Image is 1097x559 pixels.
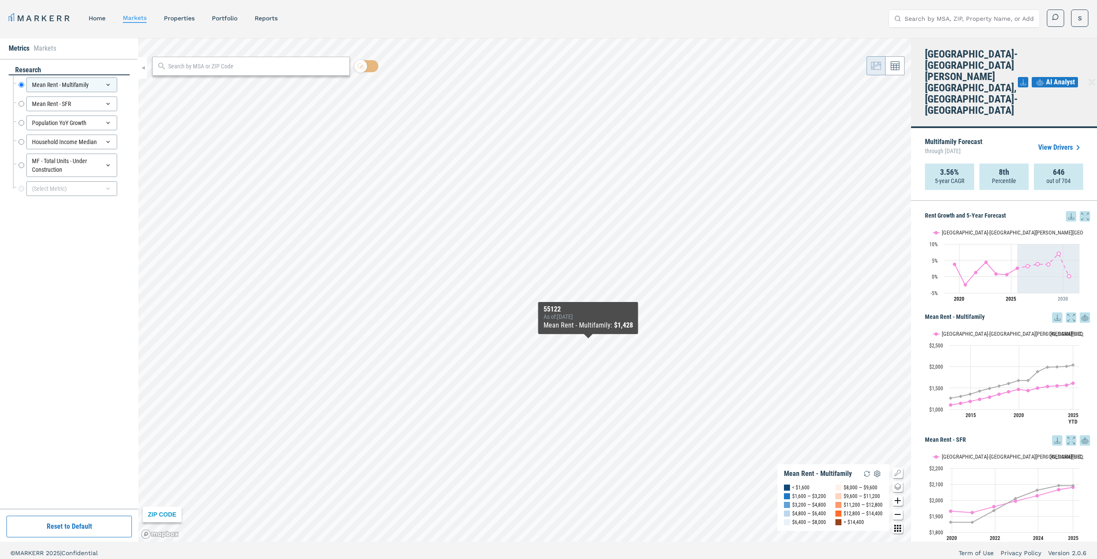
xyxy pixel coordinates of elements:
li: Markets [34,43,56,54]
button: Other options map button [892,523,903,533]
canvas: Map [138,38,911,542]
path: Friday, 14 Dec, 19:00, 1,410.58. Minneapolis-St. Paul-Bloomington, MN-WI. [1007,390,1011,393]
button: Change style map button [892,482,903,492]
path: Thursday, 14 Aug, 20:00, 1,611.53. Minneapolis-St. Paul-Bloomington, MN-WI. [1071,381,1075,385]
path: Wednesday, 14 Dec, 19:00, 1,534.94. Minneapolis-St. Paul-Bloomington, MN-WI. [1046,385,1049,388]
button: Show Minneapolis-St. Paul-Bloomington, MN-WI [933,453,1033,460]
text: $1,000 [929,407,943,413]
span: AI Analyst [1046,77,1075,87]
div: (Select Metric) [26,181,117,196]
a: View Drivers [1038,142,1083,153]
p: out of 704 [1046,177,1071,185]
path: Wednesday, 14 Dec, 19:00, 1,986.51. USA. [1046,365,1049,369]
text: 0% [932,274,938,280]
tspan: 2020 [954,296,964,302]
input: Search by MSA, ZIP, Property Name, or Address [905,10,1034,27]
path: Saturday, 14 Dec, 19:00, 1,466.4. Minneapolis-St. Paul-Bloomington, MN-WI. [1017,388,1020,391]
button: Show Minneapolis-St. Paul-Bloomington, MN-WI [933,229,1033,236]
text: -5% [931,290,938,296]
button: Zoom in map button [892,495,903,506]
div: As of : [DATE] [544,313,633,320]
tspan: 2030 [1058,296,1068,302]
img: Reload Legend [862,469,872,479]
b: $1,428 [614,321,633,329]
text: 2020 [1014,412,1024,418]
path: Saturday, 14 Dec, 19:00, 1,673.93. USA. [1017,379,1020,382]
div: 55122 [544,305,633,313]
path: Sunday, 14 Dec, 19:00, 1,184.63. Minneapolis-St. Paul-Bloomington, MN-WI. [969,400,972,403]
strong: 646 [1053,168,1065,177]
text: $2,000 [929,364,943,370]
div: Mean Rent - Multifamily [784,469,852,478]
path: Thursday, 14 Dec, 19:00, 1,543.56. USA. [998,384,1001,388]
path: Friday, 14 Dec, 19:00, 1,603.51. USA. [1007,382,1011,385]
span: MARKERR [15,549,46,556]
path: Thursday, 14 Dec, 19:00, 1,547.29. Minneapolis-St. Paul-Bloomington, MN-WI. [1055,384,1059,388]
path: Sunday, 29 Jul, 20:00, 7.03. Minneapolis-St. Paul-Bloomington, MN-WI. [1057,252,1061,255]
path: Saturday, 14 Dec, 19:00, 1,301.33. USA. [959,395,963,398]
path: Thursday, 29 Jul, 20:00, 1.25. Minneapolis-St. Paul-Bloomington, MN-WI. [974,271,978,274]
path: Monday, 14 Dec, 19:00, 1,674.33. USA. [1027,379,1030,382]
p: Percentile [992,177,1016,185]
path: Monday, 29 Jul, 20:00, 0.62. Minneapolis-St. Paul-Bloomington, MN-WI. [1005,273,1009,276]
div: Mean Rent - SFR. Highcharts interactive chart. [925,446,1090,554]
path: Thursday, 14 Aug, 20:00, 2,038.46. USA. [1071,363,1075,366]
text: $1,900 [929,514,943,520]
button: Show USA [1042,453,1060,460]
text: $1,800 [929,530,943,536]
div: Mean Rent - SFR [26,96,117,111]
path: Saturday, 14 Dec, 19:00, 2,091.37. USA. [1057,484,1061,487]
a: Mapbox logo [141,529,179,539]
text: $2,000 [929,498,943,504]
text: 2025 YTD [1068,412,1078,425]
text: $2,200 [929,466,943,472]
tspan: 2025 [1006,296,1016,302]
div: $4,800 — $6,400 [792,509,826,518]
path: Thursday, 14 Dec, 19:00, 2,062.11. USA. [1036,488,1039,492]
svg: Interactive chart [925,323,1084,431]
path: Thursday, 29 Jul, 20:00, 3.82. Minneapolis-St. Paul-Bloomington, MN-WI. [1036,262,1039,266]
text: $1,500 [929,386,943,392]
div: $12,800 — $14,400 [844,509,883,518]
a: Portfolio [212,15,237,22]
path: Monday, 14 Dec, 19:00, 1,234.17. Minneapolis-St. Paul-Bloomington, MN-WI. [978,398,982,401]
text: 2020 [947,535,957,541]
div: > $14,400 [844,518,864,527]
path: Tuesday, 14 Dec, 19:00, 1,496.25. Minneapolis-St. Paul-Bloomington, MN-WI. [1036,386,1039,390]
strong: 8th [999,168,1009,177]
path: Tuesday, 14 Dec, 19:00, 1,959.19. Minneapolis-St. Paul-Bloomington, MN-WI. [992,505,996,508]
path: Thursday, 14 Dec, 19:00, 1,352.43. Minneapolis-St. Paul-Bloomington, MN-WI. [998,392,1001,396]
div: Population YoY Growth [26,116,117,130]
input: Search by MSA or ZIP Code [168,62,345,71]
span: 2025 | [46,549,61,556]
p: Multifamily Forecast [925,138,982,157]
button: Zoom out map button [892,509,903,520]
strong: 3.56% [940,168,959,177]
path: Wednesday, 14 Dec, 19:00, 1,283.1. Minneapolis-St. Paul-Bloomington, MN-WI. [988,395,991,399]
text: [GEOGRAPHIC_DATA] [1050,331,1097,337]
path: Friday, 29 Jul, 20:00, 4.4. Minneapolis-St. Paul-Bloomington, MN-WI. [985,260,988,264]
path: Sunday, 14 Dec, 19:00, 1,354.88. USA. [969,392,972,396]
path: Monday, 14 Dec, 19:00, 1,861.53. USA. [971,520,974,524]
a: reports [255,15,278,22]
h4: [GEOGRAPHIC_DATA]-[GEOGRAPHIC_DATA][PERSON_NAME][GEOGRAPHIC_DATA], [GEOGRAPHIC_DATA]-[GEOGRAPHIC_... [925,48,1018,116]
path: Thursday, 14 Aug, 20:00, 2,090.59. USA. [1071,484,1075,487]
path: Monday, 29 Jul, 20:00, 0.12. Minneapolis-St. Paul-Bloomington, MN-WI. [1068,274,1071,278]
path: Saturday, 14 Dec, 19:00, 1,930.89. Minneapolis-St. Paul-Bloomington, MN-WI. [949,509,953,513]
text: $2,100 [929,482,943,488]
path: Monday, 14 Dec, 19:00, 1,439.08. Minneapolis-St. Paul-Bloomington, MN-WI. [1027,389,1030,392]
path: Monday, 14 Dec, 19:00, 1,922.58. Minneapolis-St. Paul-Bloomington, MN-WI. [971,511,974,514]
p: 5-year CAGR [935,177,964,185]
h5: Mean Rent - Multifamily [925,312,1090,323]
a: MARKERR [9,12,71,24]
path: Saturday, 29 Jul, 20:00, 0.81. Minneapolis-St. Paul-Bloomington, MN-WI. [995,272,998,276]
div: ZIP CODE [143,507,182,522]
button: S [1071,10,1088,27]
button: Show Minneapolis-St. Paul-Bloomington, MN-WI [933,331,1033,337]
div: $11,200 — $12,800 [844,501,883,509]
span: through [DATE] [925,145,982,157]
div: Rent Growth and 5-Year Forecast. Highcharts interactive chart. [925,222,1090,308]
button: AI Analyst [1032,77,1078,87]
path: Tuesday, 14 Dec, 19:00, 1,934.85. USA. [992,509,996,512]
text: 2025 YTD [1068,535,1078,548]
